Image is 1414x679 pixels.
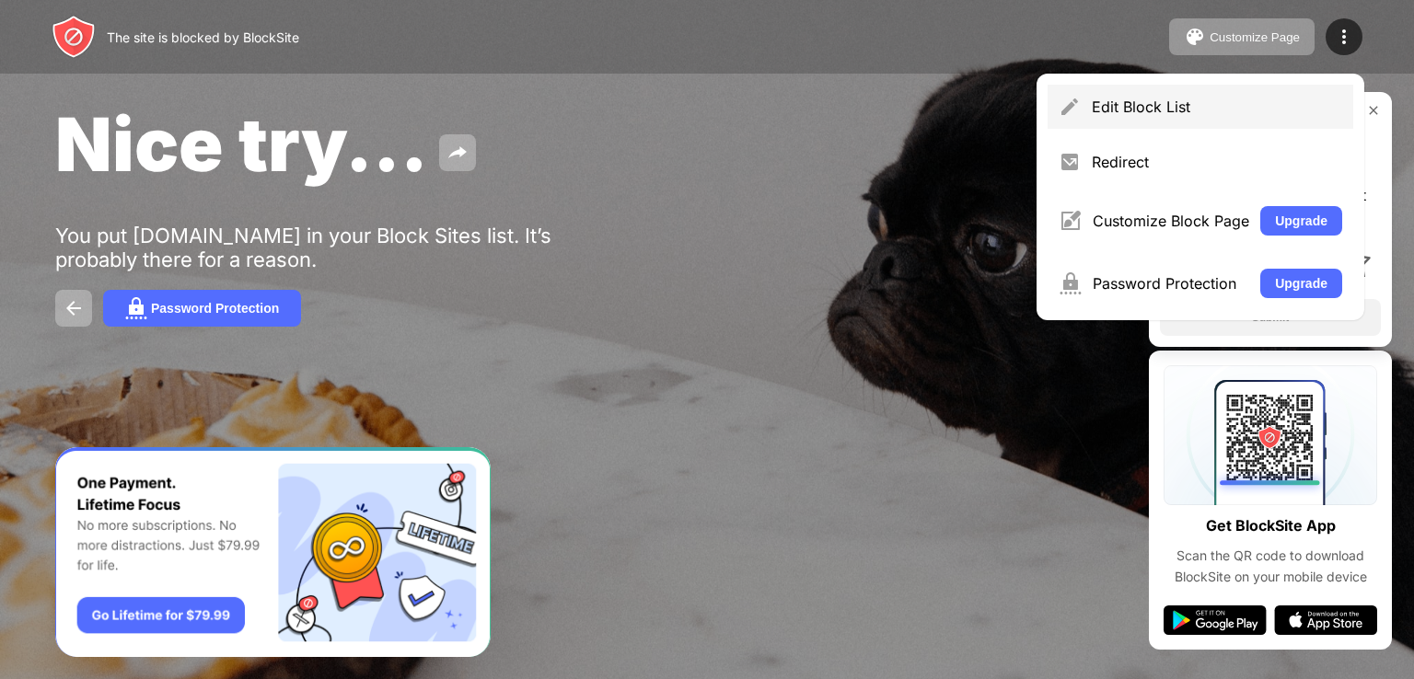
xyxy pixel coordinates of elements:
[107,29,299,45] div: The site is blocked by BlockSite
[1164,365,1377,505] img: qrcode.svg
[1093,274,1249,293] div: Password Protection
[1092,98,1342,116] div: Edit Block List
[52,15,96,59] img: header-logo.svg
[151,301,279,316] div: Password Protection
[1092,153,1342,171] div: Redirect
[1206,512,1336,539] div: Get BlockSite App
[1059,210,1082,232] img: menu-customize.svg
[1059,96,1081,118] img: menu-pencil.svg
[55,224,624,271] div: You put [DOMAIN_NAME] in your Block Sites list. It’s probably there for a reason.
[125,297,147,319] img: password.svg
[1366,103,1381,118] img: rate-us-close.svg
[446,142,469,164] img: share.svg
[55,99,428,189] span: Nice try...
[1274,605,1377,635] img: app-store.svg
[1164,605,1267,635] img: google-play.svg
[1260,206,1342,236] button: Upgrade
[1059,151,1081,173] img: menu-redirect.svg
[1164,546,1377,587] div: Scan the QR code to download BlockSite on your mobile device
[1333,26,1355,48] img: menu-icon.svg
[1184,26,1206,48] img: pallet.svg
[1093,212,1249,230] div: Customize Block Page
[63,297,85,319] img: back.svg
[1169,18,1315,55] button: Customize Page
[1260,269,1342,298] button: Upgrade
[103,290,301,327] button: Password Protection
[55,447,491,658] iframe: Banner
[1059,272,1082,294] img: menu-password.svg
[1210,30,1300,44] div: Customize Page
